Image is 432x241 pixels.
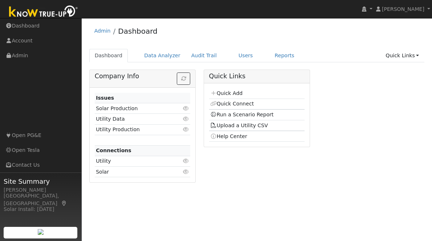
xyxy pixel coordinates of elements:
a: Quick Add [210,90,243,96]
a: Reports [269,49,300,62]
td: Solar [95,167,175,177]
a: Map [61,200,68,206]
a: Data Analyzer [139,49,186,62]
h5: Quick Links [209,72,305,80]
a: Upload a Utility CSV [210,122,268,128]
td: Utility Production [95,124,175,135]
a: Run a Scenario Report [210,112,274,117]
span: [PERSON_NAME] [382,6,424,12]
a: Audit Trail [186,49,222,62]
div: [GEOGRAPHIC_DATA], [GEOGRAPHIC_DATA] [4,192,78,207]
span: Site Summary [4,176,78,186]
i: Click to view [183,106,189,111]
a: Quick Links [380,49,424,62]
div: [PERSON_NAME] [4,186,78,194]
i: Click to view [183,158,189,163]
td: Solar Production [95,103,175,114]
a: Dashboard [118,27,158,36]
a: Help Center [210,133,247,139]
strong: Issues [96,95,114,101]
td: Utility Data [95,114,175,124]
img: Know True-Up [5,4,82,20]
img: retrieve [38,229,44,235]
a: Users [233,49,258,62]
strong: Connections [96,147,131,153]
td: Utility [95,156,175,166]
div: Solar Install: [DATE] [4,205,78,213]
i: Click to view [183,169,189,174]
a: Admin [94,28,111,34]
a: Dashboard [89,49,128,62]
h5: Company Info [95,72,191,80]
i: Click to view [183,127,189,132]
i: Click to view [183,116,189,121]
a: Quick Connect [210,101,254,107]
